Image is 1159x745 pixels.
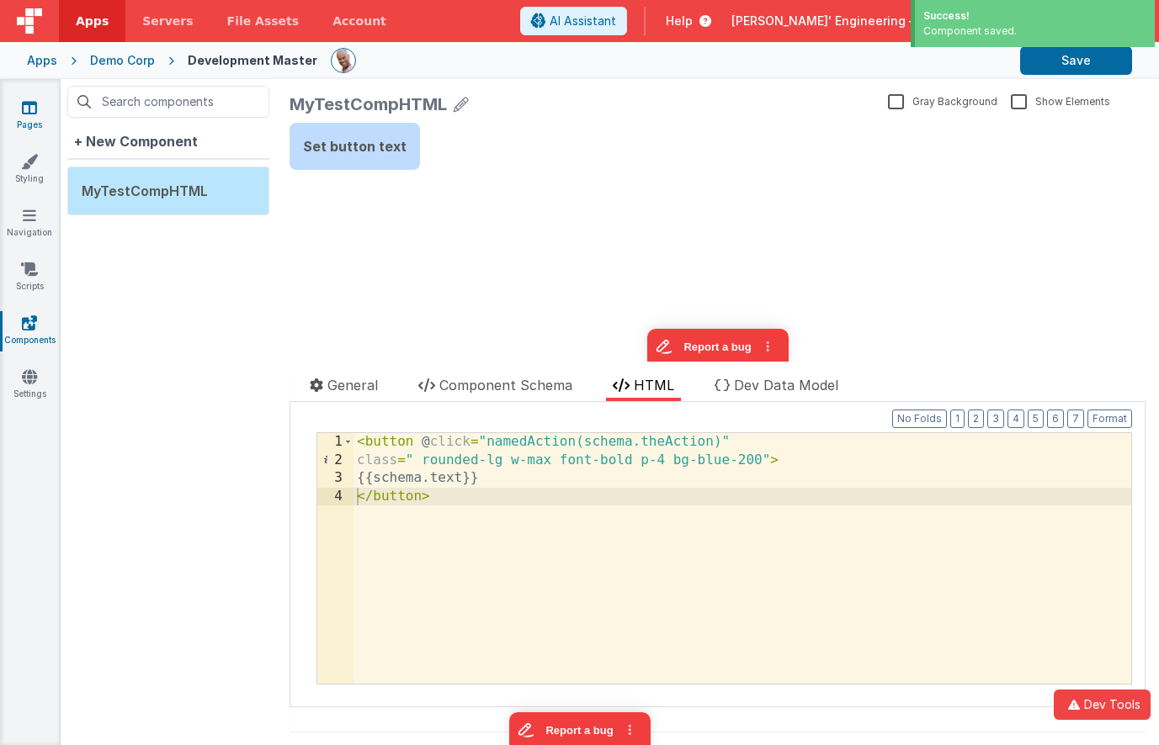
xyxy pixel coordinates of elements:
button: 3 [987,409,1004,428]
button: No Folds [892,409,947,428]
span: File Assets [227,13,300,29]
span: HTML [634,377,674,394]
button: AI Assistant [520,7,627,35]
button: Format [1087,409,1132,428]
button: 6 [1047,409,1064,428]
span: Help [666,13,693,29]
button: 2 [968,409,984,428]
div: 4 [317,488,354,506]
div: + New Component [67,124,205,158]
button: [PERSON_NAME]' Engineering — [EMAIL_ADDRESS][DOMAIN_NAME] [731,13,1146,29]
div: Component saved. [923,24,1146,39]
div: Demo Corp [90,52,155,69]
span: MyTestCompHTML [82,182,208,199]
button: Dev Tools [1054,690,1151,720]
button: 4 [1007,409,1024,428]
img: 11ac31fe5dc3d0eff3fbbbf7b26fa6e1 [332,49,355,72]
label: Show Elements [1011,92,1110,108]
div: 2 [317,452,354,470]
button: 1 [950,409,965,428]
button: 5 [1028,409,1044,428]
span: Component Schema [439,377,572,394]
div: 3 [317,469,354,488]
div: Development Master [188,52,317,69]
span: Dev Data Model [734,377,838,394]
span: [PERSON_NAME]' Engineering — [731,13,921,29]
div: 1 [317,433,354,452]
div: MyTestCompHTML [290,92,447,116]
label: Gray Background [888,92,997,108]
input: Search components [67,86,269,118]
button: 7 [1067,409,1084,428]
div: Apps [27,52,57,69]
iframe: Marker.io feedback button [358,206,499,241]
span: General [327,377,378,394]
span: AI Assistant [550,13,616,29]
div: Success! [923,8,1146,24]
span: Servers [142,13,193,29]
button: Save [1020,46,1132,75]
span: Apps [76,13,109,29]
